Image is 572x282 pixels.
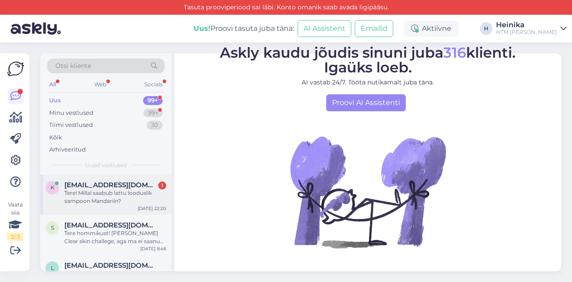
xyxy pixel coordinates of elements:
span: karinmeistr@gmail.com [64,181,157,189]
button: Emailid [355,20,393,37]
div: Web [93,79,108,90]
div: Socials [143,79,164,90]
p: AI vastab 24/7. Tööta nutikamalt juba täna. [220,78,516,87]
img: No Chat active [287,111,448,272]
span: k [50,184,55,191]
div: Kõik [49,133,62,142]
div: [DATE] 8:46 [140,245,166,252]
div: All [47,79,58,90]
span: l [51,265,54,271]
div: Tiimi vestlused [49,121,93,130]
div: 99+ [143,109,163,118]
div: Arhiveeritud [49,145,86,154]
div: HTM [PERSON_NAME] [496,29,557,36]
div: 30 [147,121,163,130]
div: 99+ [143,96,163,105]
div: [DATE] 22:20 [138,205,166,212]
span: Uued vestlused [85,161,127,169]
div: H [480,22,492,35]
span: ly.kotkas@gmail.com [64,261,157,269]
span: Askly kaudu jõudis sinuni juba klienti. Igaüks loeb. [220,44,516,76]
div: Tere hommikust! [PERSON_NAME] Clear skin challege, aga ma ei saanud eile videot meilile! [64,229,166,245]
span: sirje.puusepp2@mail.ee [64,221,157,229]
div: Tere! Millal saabub lattu looduslik sampoon Mandariin? [64,189,166,205]
div: Heinika [496,21,557,29]
span: Otsi kliente [55,61,91,71]
a: Proovi AI Assistenti [326,94,406,111]
b: Uus! [193,24,210,33]
span: 316 [443,44,466,61]
div: Uus [49,96,61,105]
div: Aktiivne [404,21,458,37]
button: AI Assistent [298,20,351,37]
div: 1 [158,181,166,189]
img: Askly Logo [7,60,24,77]
div: Proovi tasuta juba täna: [193,23,294,34]
div: Vaata siia [7,201,23,241]
div: Minu vestlused [49,109,93,118]
a: HeinikaHTM [PERSON_NAME] [496,21,567,36]
div: 2 / 3 [7,233,23,241]
span: s [51,224,54,231]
